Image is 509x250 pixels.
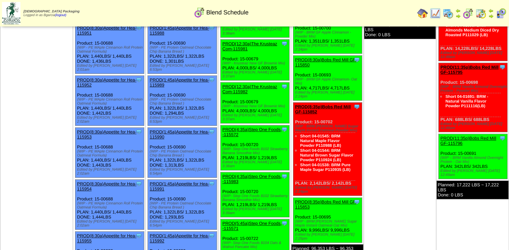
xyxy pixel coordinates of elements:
div: (WIP - PE Protein Oatmeal Chocolate Chip Banana Bread ) [150,149,216,158]
div: Edited by [PERSON_NAME] [DATE] 6:53pm [150,116,216,124]
div: Edited by [PERSON_NAME] [DATE] 6:54pm [150,168,216,176]
img: Tooltip [281,220,288,227]
a: PROD(8:30a)Appetite for Hea-115952 [77,77,136,87]
a: PROD(4:35a)Step One Foods, -115983 [222,174,282,184]
div: Edited by [PERSON_NAME] [DATE] 12:49am [440,122,507,130]
img: Tooltip [208,180,215,187]
div: (WIP - BRM GF Apple Cinnamon- Oat Mix) [295,77,362,85]
div: (WIP - PE Protein Oatmeal Chocolate Chip Banana Bread ) [150,98,216,106]
div: Product: 15-00695 PLAN: 9,996LBS / 9,996LBS [293,198,362,243]
img: arrowleft.gif [488,8,494,13]
img: Tooltip [499,64,506,70]
div: (WIP- Step One Foods 8102 Strawberry Banana Smoothie Mix) [222,194,289,202]
img: arrowright.gif [455,13,461,19]
div: Product: 15-00679 PLAN: 4,000LBS / 4,000LBS [221,40,289,80]
div: Edited by [PERSON_NAME] [DATE] 2:01am [77,64,144,72]
a: PROD(8:35p)Bobs Red Mill GF-115852 [295,104,351,114]
div: Product: 15-00698 PLAN: 688LBS / 688LBS [439,63,507,132]
div: (WIP - PE Protein Oatmeal Chocolate Chip Banana Bread ) [150,201,216,209]
div: Edited by [PERSON_NAME] [DATE] 12:49am [440,169,507,177]
a: PROD(8:30a)Appetite for Hea-115955 [77,233,136,243]
a: PROD(1:45a)Appetite for Hea-115991 [150,181,209,191]
div: Product: 15-00690 PLAN: 1,322LBS / 1,322LBS DONE: 1,313LBS [148,128,217,178]
a: Short 04-01544: BRM Natural Brown Sugar Flavor Powder P110924 (LB) [300,148,353,162]
div: Product: 15-00720 PLAN: 1,219LBS / 1,219LBS [221,125,289,170]
a: PROD(8:35p)Bobs Red Mill GF-115853 [295,199,357,209]
span: Logged in as Bgarcia [23,10,79,17]
img: zoroco-logo-small.webp [2,2,20,24]
img: calendarblend.gif [463,8,473,19]
img: home.gif [417,8,428,19]
a: PROD(12:30a)The Krusteaz Com-115982 [222,84,277,94]
img: Tooltip [281,126,288,133]
img: Tooltip [135,180,142,187]
div: Edited by [PERSON_NAME] [DATE] 6:54pm [150,220,216,228]
div: Edited by [PERSON_NAME] [DATE] 2:02am [77,116,144,124]
img: arrowright.gif [488,13,494,19]
div: Edited by [PERSON_NAME] [DATE] 3:37am [222,70,289,78]
span: [DEMOGRAPHIC_DATA] Packaging [23,10,79,13]
div: (WIP - PE MAple Cinnamon Roll Protein Oatmeal Formula) [77,149,144,158]
img: Tooltip [135,128,142,135]
div: (WIP - PE MAple Cinnamon Roll Protein Oatmeal Formula) [77,46,144,54]
div: Product: 15-00702 PLAN: 2,142LBS / 2,142LBS [293,103,362,196]
div: Product: 15-00691 PLAN: 342LBS / 342LBS [439,134,507,179]
img: Tooltip [208,76,215,83]
img: Tooltip [281,83,288,90]
a: PROD(11:35p)Bobs Red Mill GF-115795 [440,65,498,75]
div: Product: 15-00700 PLAN: 1,351LBS / 1,351LBS [293,9,362,54]
a: PROD(4:35a)Step One Foods, -115572 [222,127,282,137]
div: Product: 15-00690 PLAN: 1,322LBS / 1,322LBS DONE: 1,293LBS [148,180,217,230]
div: Product: 15-00679 PLAN: 4,000LBS / 4,000LBS [221,82,289,123]
img: Tooltip [135,76,142,83]
img: Tooltip [281,40,288,47]
div: Edited by [PERSON_NAME] [DATE] 3:38am [222,160,289,168]
div: Edited by [PERSON_NAME] [DATE] 2:02am [77,168,144,176]
span: Blend Schedule [206,9,248,16]
a: PROD(1:45a)Appetite for Hea-115988 [150,25,209,36]
img: calendarblend.gif [194,7,205,18]
div: Product: 15-00688 PLAN: 1,440LBS / 1,440LBS DONE: 1,436LBS [75,24,144,74]
div: (WIP - BRM [PERSON_NAME] Sugar Maple Instant Oatmeal-Oat Mix) [295,220,362,228]
div: (WIP – BRM Vanilla Almond Overnight Protein - Powder Mix) [440,85,507,93]
div: Edited by [PERSON_NAME] [DATE] 3:38am [222,27,289,36]
div: (WIP - Krusteaz New GF Brownie Mix) [222,61,289,65]
div: (WIP - PE MAple Cinnamon Roll Protein Oatmeal Formula) [77,98,144,106]
div: Product: 15-00690 PLAN: 1,322LBS / 1,322LBS DONE: 1,301LBS [148,24,217,74]
img: line_graph.gif [430,8,441,19]
img: Tooltip [499,135,506,141]
a: PROD(8:30a)Bobs Red Mill GF-115850 [295,57,357,67]
div: Product: 15-00688 PLAN: 1,440LBS / 1,440LBS DONE: 1,443LBS [75,128,144,178]
a: PROD(1:45a)Appetite for Hea-115992 [150,233,209,243]
a: PROD(1:45a)Appetite for Hea-115989 [150,77,209,87]
div: Edited by [PERSON_NAME] [DATE] 2:02am [77,220,144,228]
div: (WIP – BRM Vanilla Almond Overnight Protein - Oat Mix) [440,156,507,164]
div: (WIP - BRM [PERSON_NAME] Sugar Maple Instant Oatmeal-Powder Mix) [295,124,362,132]
div: Edited by [PERSON_NAME] [DATE] 2:25pm [295,233,362,241]
a: Short 04-01545: BRM Natural Maple Flavor Powder P110988 (LB) [300,134,341,148]
div: (WIP- Step One Foods 8102 Strawberry Banana Smoothie Mix) [222,147,289,155]
div: (WIP - PE Protein Oatmeal Chocolate Chip Banana Bread ) [150,46,216,54]
a: PROD(8:30a)Appetite for Hea-115951 [77,25,136,36]
img: Tooltip [353,103,360,110]
div: Planned: 70,548 LBS ~ 70,548 LBS Done: 0 LBS [364,20,436,39]
div: Planned: 17,222 LBS ~ 17,222 LBS Done: 0 LBS [437,181,508,199]
div: Edited by [PERSON_NAME] [DATE] 2:24pm [295,90,362,99]
div: Edited by [PERSON_NAME] [DATE] 12:49am [440,51,507,59]
div: Edited by [PERSON_NAME] [DATE] 3:39am [222,207,289,215]
img: calendarprod.gif [443,8,453,19]
div: (WIP- Step One Foods 8104 Oats & Walnut Pancake Mix) [222,241,289,249]
a: PROD(8:30a)Appetite for Hea-115953 [77,129,136,139]
a: Short 04-01691: BRM - Natural Vanilla Flavor Powder P111116(LB) [445,94,488,108]
img: Tooltip [208,128,215,135]
img: Tooltip [135,232,142,239]
a: PROD(5:45a)Step One Foods, -115571 [222,221,282,231]
div: Edited by [PERSON_NAME] [DATE] 2:24pm [295,44,362,52]
img: arrowleft.gif [455,8,461,13]
img: Tooltip [208,232,215,239]
div: Product: 15-00720 PLAN: 1,219LBS / 1,219LBS [221,172,289,217]
a: PROD(8:30a)Appetite for Hea-115954 [77,181,136,191]
div: (WIP - Krusteaz New GF Brownie Mix) [222,104,289,108]
img: calendarinout.gif [475,8,486,19]
div: Product: 15-00688 PLAN: 1,440LBS / 1,440LBS DONE: 1,444LBS [75,180,144,230]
